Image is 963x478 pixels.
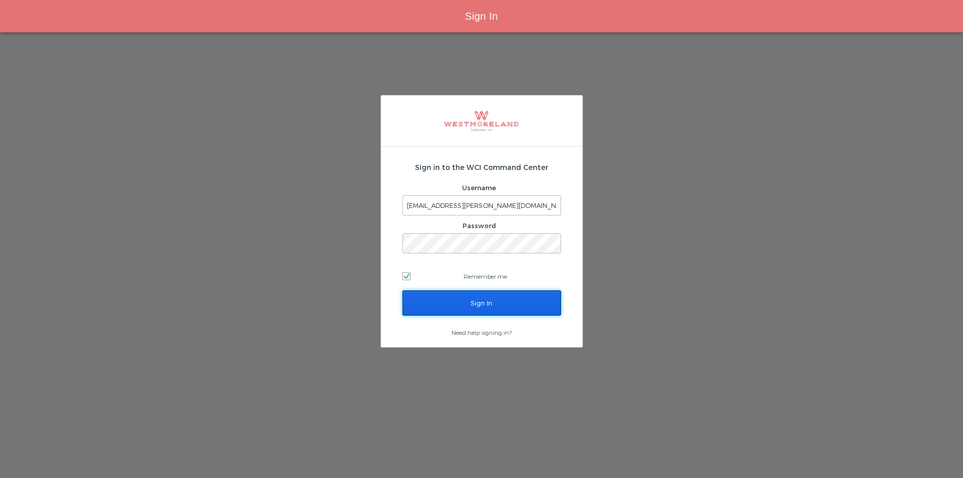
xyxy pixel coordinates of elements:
[402,162,561,172] h2: Sign in to the WCI Command Center
[402,290,561,316] input: Sign In
[462,184,496,192] label: Username
[463,222,496,230] label: Password
[451,329,512,336] a: Need help signing in?
[402,269,561,284] label: Remember me
[465,11,498,22] span: Sign In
